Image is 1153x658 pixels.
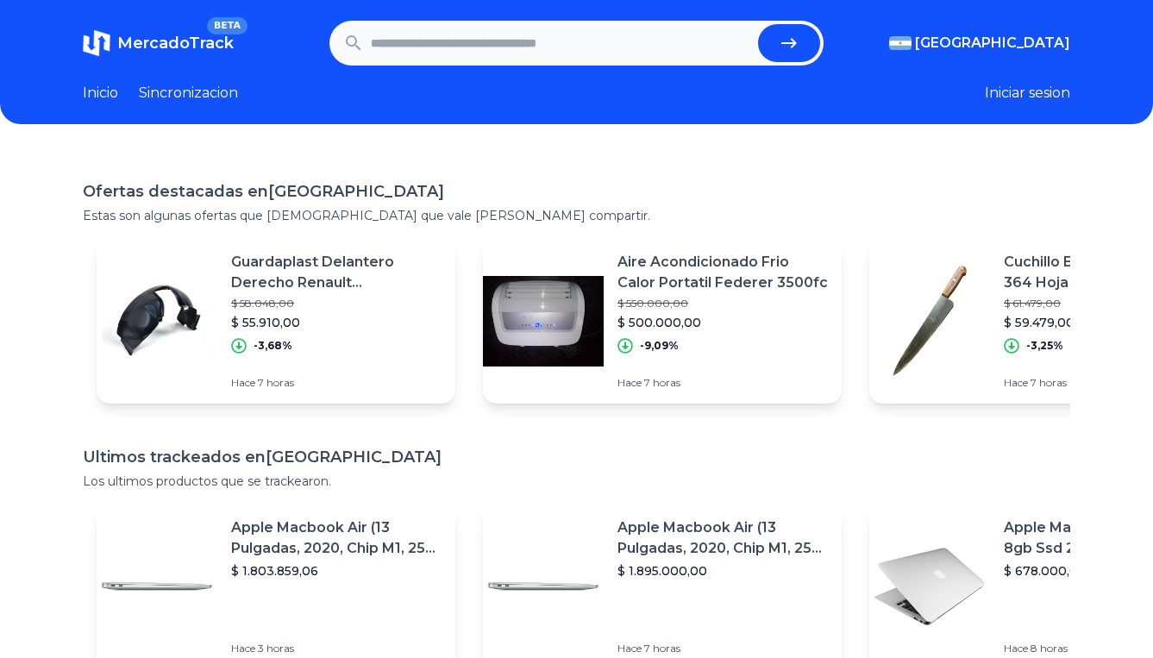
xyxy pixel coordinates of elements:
p: -3,68% [254,339,292,353]
p: -3,25% [1026,339,1063,353]
a: Sincronizacion [139,83,238,103]
p: Estas son algunas ofertas que [DEMOGRAPHIC_DATA] que vale [PERSON_NAME] compartir. [83,207,1070,224]
p: Apple Macbook Air (13 Pulgadas, 2020, Chip M1, 256 Gb De Ssd, 8 Gb De Ram) - Plata [617,517,828,559]
p: Hace 7 horas [231,376,442,390]
a: MercadoTrackBETA [83,29,234,57]
p: Los ultimos productos que se trackearon. [83,473,1070,490]
a: Featured imageAire Acondicionado Frio Calor Portatil Federer 3500fc$ 550.000,00$ 500.000,00-9,09%... [483,238,842,404]
p: $ 58.048,00 [231,297,442,310]
p: $ 550.000,00 [617,297,828,310]
img: Featured image [97,526,217,647]
p: $ 1.803.859,06 [231,562,442,580]
p: Hace 7 horas [617,642,828,655]
img: Featured image [869,526,990,647]
span: MercadoTrack [117,34,234,53]
h1: Ultimos trackeados en [GEOGRAPHIC_DATA] [83,445,1070,469]
img: MercadoTrack [83,29,110,57]
img: Argentina [889,36,912,50]
p: Apple Macbook Air (13 Pulgadas, 2020, Chip M1, 256 Gb De Ssd, 8 Gb De Ram) - Plata [231,517,442,559]
p: $ 55.910,00 [231,314,442,331]
p: -9,09% [640,339,679,353]
a: Featured imageGuardaplast Delantero Derecho Renault [PERSON_NAME] - Importado$ 58.048,00$ 55.910,... [97,238,455,404]
p: Hace 7 horas [617,376,828,390]
img: Featured image [483,526,604,647]
span: [GEOGRAPHIC_DATA] [915,33,1070,53]
p: Guardaplast Delantero Derecho Renault [PERSON_NAME] - Importado [231,252,442,293]
p: Hace 3 horas [231,642,442,655]
img: Featured image [97,260,217,381]
p: $ 500.000,00 [617,314,828,331]
button: [GEOGRAPHIC_DATA] [889,33,1070,53]
img: Featured image [483,260,604,381]
p: $ 1.895.000,00 [617,562,828,580]
a: Inicio [83,83,118,103]
img: Featured image [869,260,990,381]
h1: Ofertas destacadas en [GEOGRAPHIC_DATA] [83,179,1070,204]
p: Aire Acondicionado Frio Calor Portatil Federer 3500fc [617,252,828,293]
button: Iniciar sesion [985,83,1070,103]
span: BETA [207,17,248,34]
